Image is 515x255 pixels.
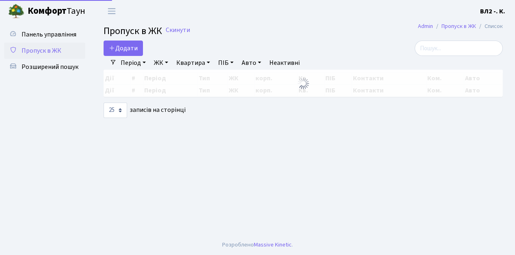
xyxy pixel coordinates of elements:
[102,4,122,18] button: Переключити навігацію
[4,59,85,75] a: Розширений пошук
[22,30,76,39] span: Панель управління
[266,56,303,70] a: Неактивні
[4,26,85,43] a: Панель управління
[418,22,433,30] a: Admin
[215,56,237,70] a: ПІБ
[104,41,143,56] a: Додати
[104,103,127,118] select: записів на сторінці
[22,62,78,71] span: Розширений пошук
[173,56,213,70] a: Квартира
[406,18,515,35] nav: breadcrumb
[441,22,476,30] a: Пропуск в ЖК
[104,103,186,118] label: записів на сторінці
[415,41,503,56] input: Пошук...
[104,24,162,38] span: Пропуск в ЖК
[28,4,85,18] span: Таун
[222,240,293,249] div: Розроблено .
[28,4,67,17] b: Комфорт
[117,56,149,70] a: Період
[238,56,264,70] a: Авто
[109,44,138,53] span: Додати
[480,7,505,16] b: ВЛ2 -. К.
[4,43,85,59] a: Пропуск в ЖК
[8,3,24,19] img: logo.png
[476,22,503,31] li: Список
[22,46,61,55] span: Пропуск в ЖК
[297,77,310,90] img: Обробка...
[254,240,292,249] a: Massive Kinetic
[480,6,505,16] a: ВЛ2 -. К.
[151,56,171,70] a: ЖК
[166,26,190,34] a: Скинути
